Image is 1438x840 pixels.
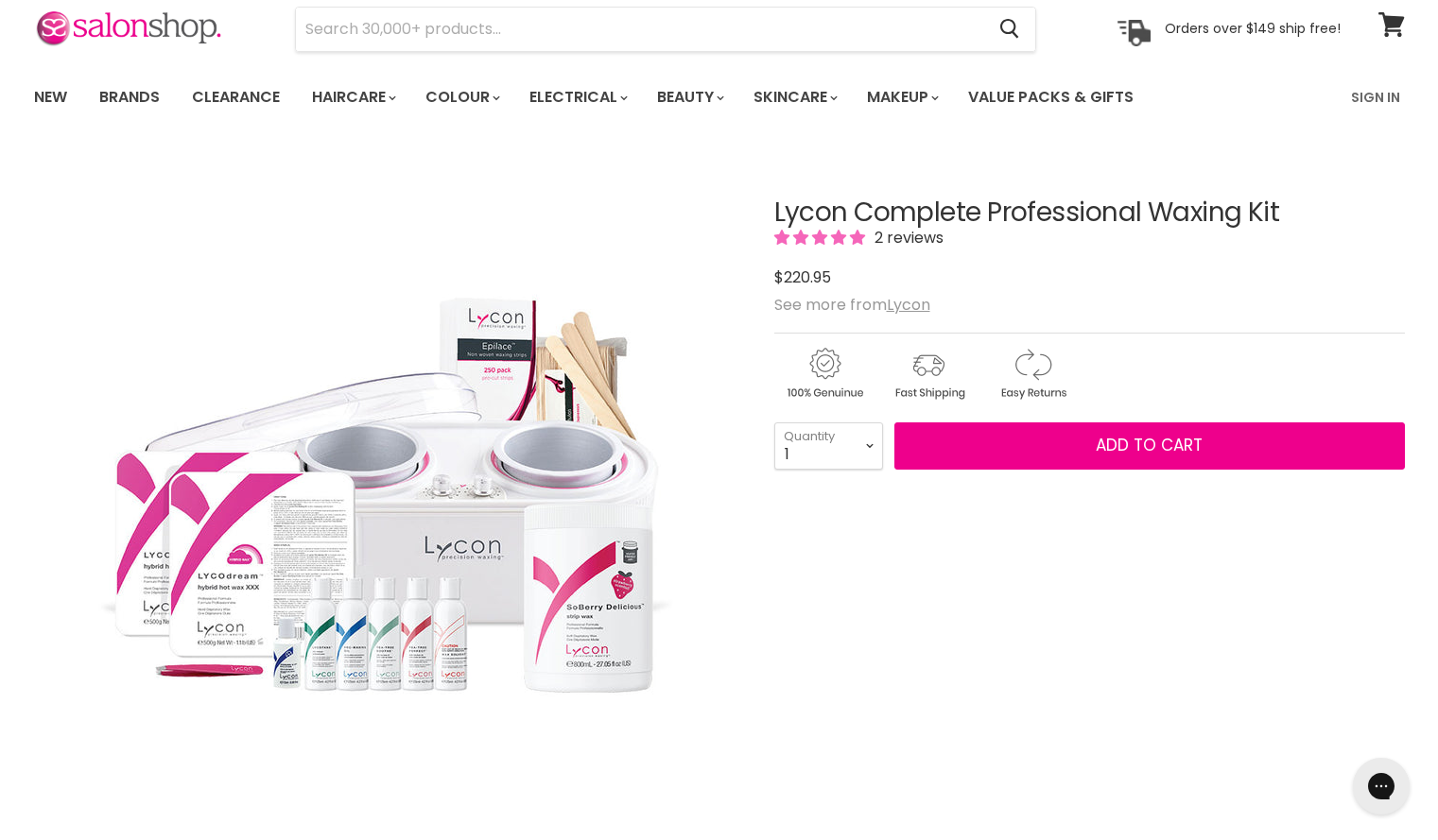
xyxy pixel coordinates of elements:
a: Clearance [178,77,294,117]
a: Colour [411,77,511,117]
a: New [20,77,81,117]
p: Orders over $149 ship free! [1165,20,1341,37]
a: Skincare [739,77,849,117]
a: Sign In [1340,77,1412,117]
a: Value Packs & Gifts [954,77,1148,117]
a: Electrical [515,77,639,117]
nav: Main [10,70,1429,125]
input: Search [296,8,985,51]
button: Search [985,8,1035,51]
form: Product [295,7,1036,52]
a: Brands [85,77,174,117]
a: Beauty [643,77,736,117]
a: Haircare [298,77,407,117]
a: Makeup [853,77,950,117]
iframe: Gorgias live chat messenger [1343,751,1419,821]
ul: Main menu [20,70,1244,125]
